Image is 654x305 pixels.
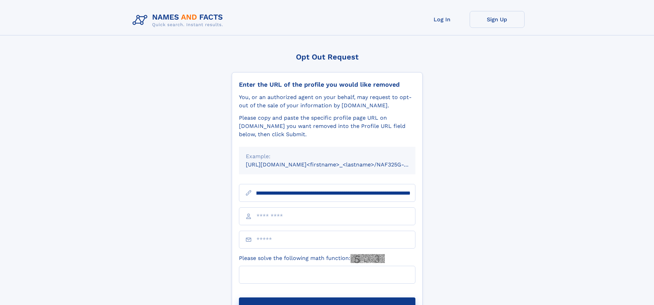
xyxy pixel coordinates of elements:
[415,11,470,28] a: Log In
[130,11,229,30] img: Logo Names and Facts
[239,81,415,88] div: Enter the URL of the profile you would like removed
[232,53,423,61] div: Opt Out Request
[239,93,415,110] div: You, or an authorized agent on your behalf, may request to opt-out of the sale of your informatio...
[470,11,525,28] a: Sign Up
[239,254,385,263] label: Please solve the following math function:
[246,161,428,168] small: [URL][DOMAIN_NAME]<firstname>_<lastname>/NAF325G-xxxxxxxx
[239,114,415,139] div: Please copy and paste the specific profile page URL on [DOMAIN_NAME] you want removed into the Pr...
[246,152,409,161] div: Example:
